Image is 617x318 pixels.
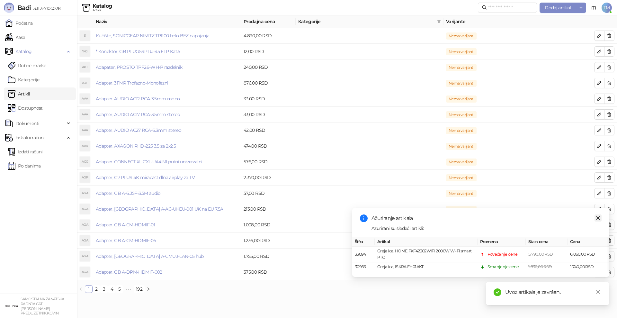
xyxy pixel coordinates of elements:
img: Artikli [82,4,90,12]
span: Nema varijanti [446,95,477,103]
div: Artikli [93,9,112,12]
div: AGA [80,220,90,230]
td: 213,00 RSD [241,201,296,217]
a: Kasa [5,31,25,44]
a: 192 [134,286,144,293]
a: Kućište, SONICGEAR NIMITZ TR1100 belo BEZ napajanja [96,33,209,39]
a: Adapter, GB A-CM-HDMIF-01 [96,222,155,228]
span: Dokumenti [15,117,39,130]
span: Nema varijanti [446,64,477,71]
td: 240,00 RSD [241,59,296,75]
a: Kategorije [8,73,40,86]
a: Adapter, AUDIO AC27 RCA-6.3mm stereo [96,127,181,133]
a: Adapter, GB A-DPM-HDMIF-002 [96,269,162,275]
td: Adapter, AUDIO AC12 RCA-3.5mm mono [93,91,241,107]
span: Kategorije [298,18,434,25]
td: 6.060,00 RSD [568,247,609,262]
div: AGP [80,172,90,183]
td: * Konektor; GB PLUG5SP RJ-45 FTP Kat.5 [93,44,241,59]
td: Adapter, GB A-AC-UKEU-001 UK na EU 7.5A [93,201,241,217]
span: close [596,216,600,220]
a: 5 [116,286,123,293]
div: AAA [80,109,90,120]
li: 1 [85,285,93,293]
td: 474,00 RSD [241,138,296,154]
span: Nema varijanti [446,80,477,87]
td: 1.755,00 RSD [241,249,296,264]
td: Adapter, AUDIO AC17 RCA-3.5mm stereo [93,107,241,123]
td: 1.740,00 RSD [568,262,609,272]
a: Adapter, [GEOGRAPHIC_DATA] A-AC-UKEU-001 UK na EU 7.5A [96,206,223,212]
td: Grejalica, HOME FKF42202WIFI 2000W Wi-Fi smart PTC [375,247,478,262]
a: Adapter, [GEOGRAPHIC_DATA] A-CMU3-LAN-05 hub [96,253,204,259]
td: 1.008,00 RSD [241,217,296,233]
a: Adapter, G7 PLUS 4K miracast dlna airplay za TV [96,175,195,180]
td: 57,00 RSD [241,186,296,201]
a: Adapter, AUDIO AC12 RCA-3.5mm mono [96,96,180,102]
a: 4 [108,286,115,293]
td: 30956 [352,262,375,272]
div: Katalog [93,4,112,9]
td: 576,00 RSD [241,154,296,170]
td: Adapter, GB A-CM-HDMIF-01 [93,217,241,233]
span: filter [436,17,442,26]
span: info-circle [360,214,368,222]
div: Ažurirani su sledeći artikli: [371,225,602,232]
div: AAA [80,125,90,135]
th: Stara cena [526,237,568,247]
td: Adapter, GB A-DPM-HDMIF-002 [93,264,241,280]
a: 2 [93,286,100,293]
span: Nema varijanti [446,143,477,150]
span: 5.790,00 RSD [528,252,553,257]
th: Promena [478,237,526,247]
td: Adapter, GB A-6.35F-3.5M audio [93,186,241,201]
td: 375,00 RSD [241,264,296,280]
td: 33,00 RSD [241,107,296,123]
span: Nema varijanti [446,32,477,40]
button: right [145,285,152,293]
div: AAR [80,141,90,151]
div: Smanjenje cene [487,264,519,270]
td: Adapter, GB A-CM-HDMIF-05 [93,233,241,249]
span: Badi [17,4,31,12]
a: Adapter, AUDIO AC17 RCA-3.5mm stereo [96,112,180,117]
div: AGA [80,235,90,246]
td: Adapter, 3FMR Trofazno-Monofazni [93,75,241,91]
div: APT [80,62,90,72]
a: Close [595,214,602,222]
span: Fiskalni računi [15,131,44,144]
td: Adapter, AXAGON RHD-225 3.5 za 2x2.5 [93,138,241,154]
small: SAMOSTALNA ZANATSKA RADNJA CAT [PERSON_NAME] PREDUZETNIK KOVIN [21,297,64,315]
span: close [596,290,600,294]
th: Prodajna cena [241,15,296,28]
td: Adapter, GB A-CMU3-LAN-05 hub [93,249,241,264]
li: 5 [116,285,123,293]
span: Nema varijanti [446,159,477,166]
span: Nema varijanti [446,190,477,197]
a: * Konektor; GB PLUG5SP RJ-45 FTP Kat.5 [96,49,180,54]
a: Po danima [8,159,40,172]
div: Uvoz artikala je završen. [505,288,602,296]
a: Izdati računi [8,145,43,158]
a: Adapater, PROSTO TPF26-WH-P razdelnik [96,64,182,70]
button: Dodaj artikal [540,3,576,13]
div: ACX [80,157,90,167]
th: Šifra [352,237,375,247]
th: Naziv [93,15,241,28]
td: 33094 [352,247,375,262]
span: Nema varijanti [446,111,477,118]
img: Logo [4,3,14,13]
li: Sledećih 5 Strana [123,285,134,293]
span: 1.830,00 RSD [528,264,552,269]
a: Robne marke [8,59,46,72]
span: Nema varijanti [446,48,477,55]
div: AGA [80,267,90,277]
td: 2.370,00 RSD [241,170,296,186]
a: 3 [101,286,108,293]
a: Adapter, GB A-6.35F-3.5M audio [96,190,161,196]
td: Grejalica, ISKRA FH01AKT [375,262,478,272]
td: Kućište, SONICGEAR NIMITZ TR1100 belo BEZ napajanja [93,28,241,44]
li: Sledeća strana [145,285,152,293]
a: ArtikliArtikli [8,87,30,100]
a: Adapter, GB A-CM-HDMIF-05 [96,238,156,243]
